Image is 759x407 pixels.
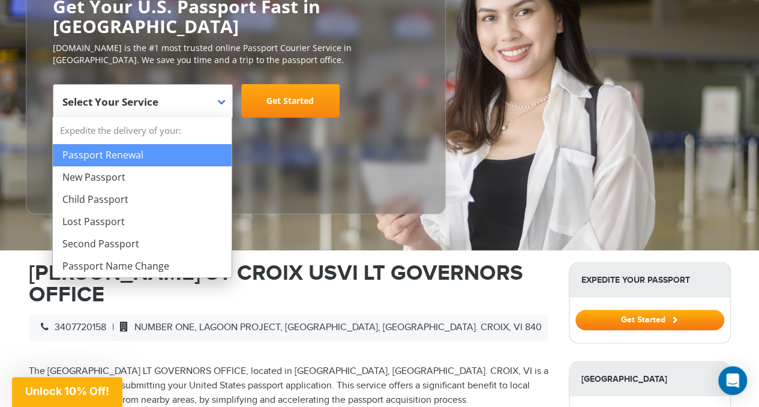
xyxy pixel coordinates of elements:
[25,385,109,397] span: Unlock 10% Off!
[53,255,232,277] li: Passport Name Change
[12,377,122,407] div: Unlock 10% Off!
[53,166,232,188] li: New Passport
[569,263,730,297] strong: Expedite Your Passport
[53,117,232,277] li: Expedite the delivery of your:
[29,315,548,341] div: |
[53,233,232,255] li: Second Passport
[569,362,730,396] strong: [GEOGRAPHIC_DATA]
[718,366,747,395] div: Open Intercom Messenger
[53,117,232,144] strong: Expedite the delivery of your:
[53,211,232,233] li: Lost Passport
[53,144,232,166] li: Passport Renewal
[29,262,551,306] h1: [PERSON_NAME] ST CROIX USVI LT GOVERNORS OFFICE
[53,188,232,211] li: Child Passport
[114,322,542,333] span: NUMBER ONE, LAGOON PROJECT, [GEOGRAPHIC_DATA], [GEOGRAPHIC_DATA]. CROIX, VI 840
[575,310,724,330] button: Get Started
[62,89,220,122] span: Select Your Service
[53,124,419,136] span: Starting at $199 + government fees
[53,42,419,66] p: [DOMAIN_NAME] is the #1 most trusted online Passport Courier Service in [GEOGRAPHIC_DATA]. We sav...
[575,315,724,324] a: Get Started
[62,95,158,109] span: Select Your Service
[35,322,106,333] span: 3407720158
[241,84,340,118] a: Get Started
[53,84,233,118] span: Select Your Service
